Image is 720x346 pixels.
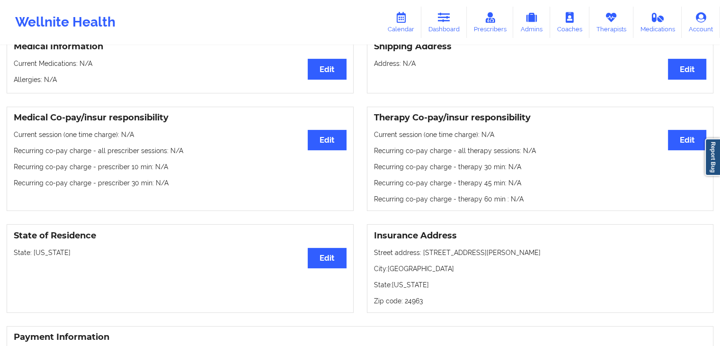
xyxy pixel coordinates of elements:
a: Admins [513,7,550,38]
p: Current Medications: N/A [14,59,347,68]
h3: Shipping Address [374,41,707,52]
h3: Medical Co-pay/insur responsibility [14,112,347,123]
h3: Therapy Co-pay/insur responsibility [374,112,707,123]
a: Therapists [589,7,633,38]
p: Recurring co-pay charge - therapy 60 min : N/A [374,194,707,204]
p: State: [US_STATE] [374,280,707,290]
a: Report Bug [705,138,720,176]
p: Recurring co-pay charge - therapy 30 min : N/A [374,162,707,172]
p: Zip code: 24963 [374,296,707,306]
h3: Insurance Address [374,230,707,241]
p: Allergies: N/A [14,75,347,84]
a: Account [682,7,720,38]
h3: State of Residence [14,230,347,241]
button: Edit [668,130,706,150]
p: Recurring co-pay charge - therapy 45 min : N/A [374,178,707,188]
button: Edit [308,130,346,150]
a: Medications [633,7,682,38]
a: Prescribers [467,7,514,38]
p: Street address: [STREET_ADDRESS][PERSON_NAME] [374,248,707,257]
h3: Payment Information [14,332,706,343]
p: Address: N/A [374,59,707,68]
p: Recurring co-pay charge - all therapy sessions : N/A [374,146,707,155]
p: Recurring co-pay charge - prescriber 30 min : N/A [14,178,347,188]
a: Dashboard [421,7,467,38]
button: Edit [308,59,346,79]
a: Calendar [381,7,421,38]
p: Recurring co-pay charge - all prescriber sessions : N/A [14,146,347,155]
p: State: [US_STATE] [14,248,347,257]
h3: Medical Information [14,41,347,52]
a: Coaches [550,7,589,38]
p: Current session (one time charge): N/A [14,130,347,139]
p: Current session (one time charge): N/A [374,130,707,139]
p: Recurring co-pay charge - prescriber 10 min : N/A [14,162,347,172]
button: Edit [668,59,706,79]
p: City: [GEOGRAPHIC_DATA] [374,264,707,273]
button: Edit [308,248,346,268]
